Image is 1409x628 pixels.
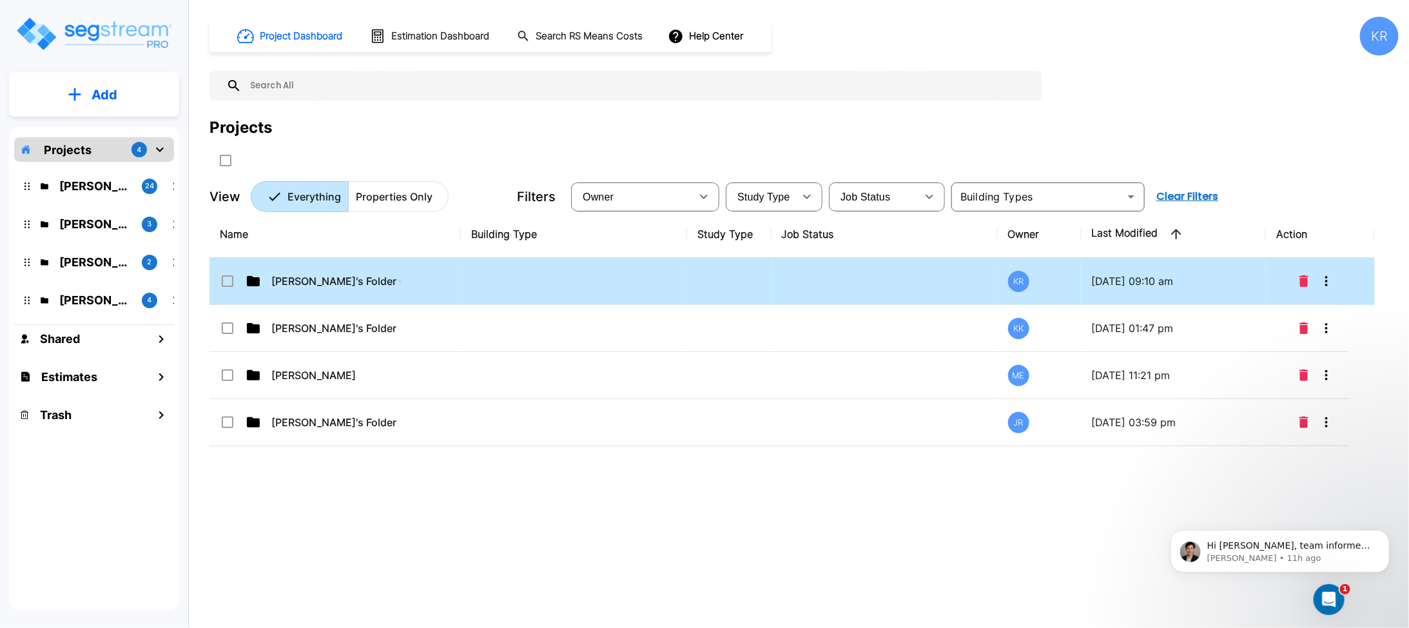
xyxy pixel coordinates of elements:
[209,116,272,139] div: Projects
[15,15,173,52] img: Logo
[1340,584,1350,594] span: 1
[148,295,152,306] p: 4
[1294,362,1314,388] button: Delete
[583,191,614,202] span: Owner
[271,273,400,289] p: [PERSON_NAME]'s Folder (Finalized Reports)
[209,187,240,206] p: View
[1151,503,1409,593] iframe: Intercom notifications message
[251,181,449,212] div: Platform
[831,179,917,215] div: Select
[728,179,794,215] div: Select
[92,85,117,104] p: Add
[1008,412,1029,433] div: JR
[44,141,92,159] p: Projects
[41,368,97,386] h1: Estimates
[1360,17,1399,55] div: KR
[242,71,1036,101] input: Search All
[1008,365,1029,386] div: ME
[137,144,142,155] p: 4
[271,368,400,383] p: [PERSON_NAME]
[271,415,400,430] p: [PERSON_NAME]'s Folder
[356,189,432,204] p: Properties Only
[1314,315,1339,341] button: More-Options
[461,211,687,258] th: Building Type
[772,211,998,258] th: Job Status
[59,253,131,271] p: M.E. Folder
[59,215,131,233] p: Karina's Folder
[1314,409,1339,435] button: More-Options
[1008,318,1029,339] div: KK
[737,191,790,202] span: Study Type
[536,29,643,44] h1: Search RS Means Costs
[1082,211,1266,258] th: Last Modified
[955,188,1120,206] input: Building Types
[145,181,154,191] p: 24
[1294,268,1314,294] button: Delete
[40,330,80,348] h1: Shared
[1266,211,1375,258] th: Action
[213,148,238,173] button: SelectAll
[1092,368,1256,383] p: [DATE] 11:21 pm
[1294,409,1314,435] button: Delete
[209,211,461,258] th: Name
[232,22,349,50] button: Project Dashboard
[287,189,341,204] p: Everything
[148,219,152,230] p: 3
[1294,315,1314,341] button: Delete
[574,179,691,215] div: Select
[841,191,890,202] span: Job Status
[512,24,650,49] button: Search RS Means Costs
[40,406,72,424] h1: Trash
[348,181,449,212] button: Properties Only
[687,211,771,258] th: Study Type
[148,257,152,268] p: 2
[1314,268,1339,294] button: More-Options
[59,177,131,195] p: Kristina's Folder (Finalized Reports)
[271,320,400,336] p: [PERSON_NAME]'s Folder
[665,24,748,48] button: Help Center
[1151,184,1223,210] button: Clear Filters
[1122,188,1140,206] button: Open
[1092,320,1256,336] p: [DATE] 01:47 pm
[517,187,556,206] p: Filters
[1092,415,1256,430] p: [DATE] 03:59 pm
[251,181,349,212] button: Everything
[998,211,1082,258] th: Owner
[1092,273,1256,289] p: [DATE] 09:10 am
[59,291,131,309] p: Jon's Folder
[391,29,489,44] h1: Estimation Dashboard
[9,76,179,113] button: Add
[260,29,342,44] h1: Project Dashboard
[1314,362,1339,388] button: More-Options
[1008,271,1029,292] div: KR
[365,23,496,50] button: Estimation Dashboard
[1314,584,1345,615] iframe: Intercom live chat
